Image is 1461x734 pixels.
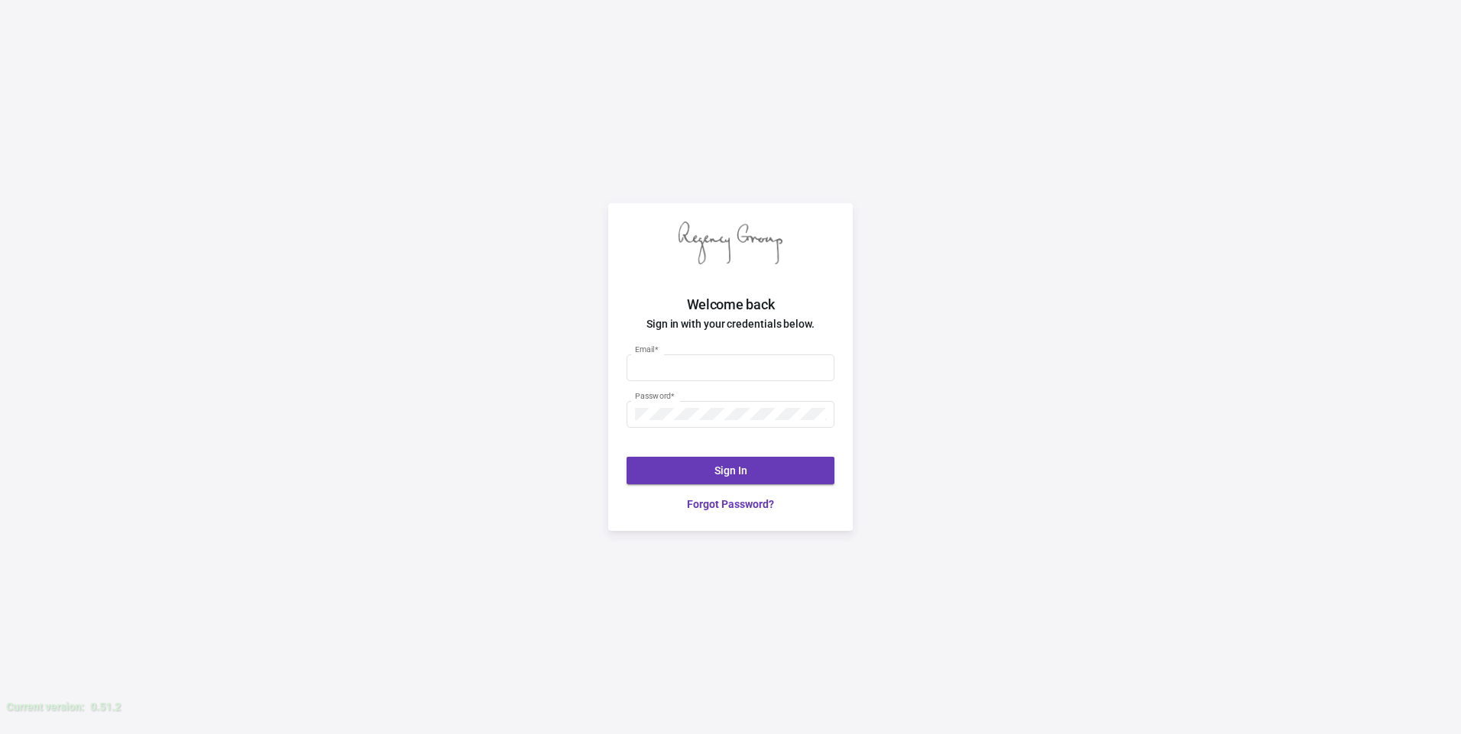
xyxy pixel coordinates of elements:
[679,221,782,265] img: Regency Group logo
[90,699,121,715] div: 0.51.2
[627,496,834,513] a: Forgot Password?
[608,295,853,315] h2: Welcome back
[714,464,747,477] span: Sign In
[608,315,853,333] h4: Sign in with your credentials below.
[6,699,84,715] div: Current version:
[627,457,834,484] button: Sign In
